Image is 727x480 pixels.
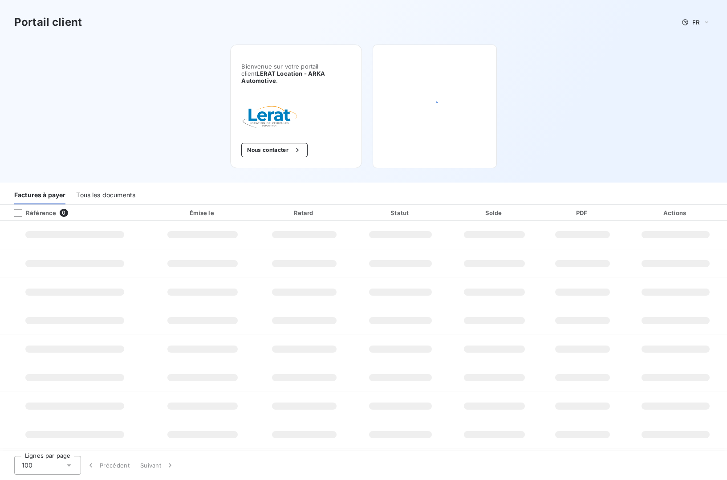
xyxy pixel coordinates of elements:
[241,70,325,84] span: LERAT Location - ARKA Automotive
[626,208,725,217] div: Actions
[257,208,351,217] div: Retard
[22,461,32,470] span: 100
[241,143,307,157] button: Nous contacter
[543,208,622,217] div: PDF
[241,63,350,84] span: Bienvenue sur votre portail client .
[81,456,135,475] button: Précédent
[692,19,699,26] span: FR
[450,208,539,217] div: Solde
[60,209,68,217] span: 0
[241,106,298,129] img: Company logo
[14,14,82,30] h3: Portail client
[135,456,180,475] button: Suivant
[14,186,65,204] div: Factures à payer
[151,208,254,217] div: Émise le
[7,209,56,217] div: Référence
[76,186,135,204] div: Tous les documents
[355,208,447,217] div: Statut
